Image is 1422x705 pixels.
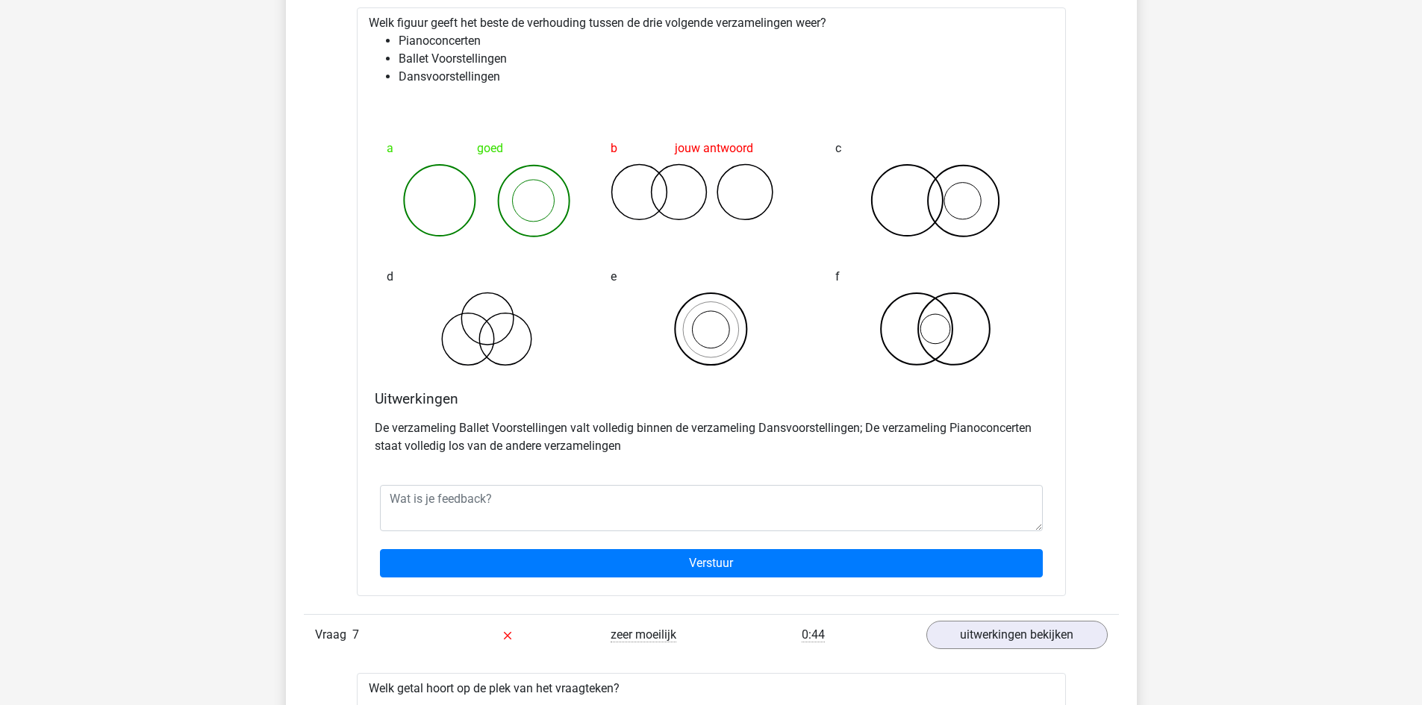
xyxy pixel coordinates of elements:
div: goed [387,134,587,163]
span: e [611,262,617,292]
h4: Uitwerkingen [375,390,1048,407]
span: a [387,134,393,163]
div: jouw antwoord [611,134,811,163]
li: Ballet Voorstellingen [399,50,1054,68]
div: Welk figuur geeft het beste de verhouding tussen de drie volgende verzamelingen weer? [357,7,1066,596]
input: Verstuur [380,549,1043,577]
span: Vraag [315,626,352,644]
span: 0:44 [802,627,825,642]
p: De verzameling Ballet Voorstellingen valt volledig binnen de verzameling Dansvoorstellingen; De v... [375,419,1048,455]
span: b [611,134,617,163]
span: d [387,262,393,292]
span: c [835,134,841,163]
li: Pianoconcerten [399,32,1054,50]
a: uitwerkingen bekijken [926,621,1108,649]
span: f [835,262,840,292]
li: Dansvoorstellingen [399,68,1054,86]
span: zeer moeilijk [611,627,676,642]
span: 7 [352,627,359,642]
